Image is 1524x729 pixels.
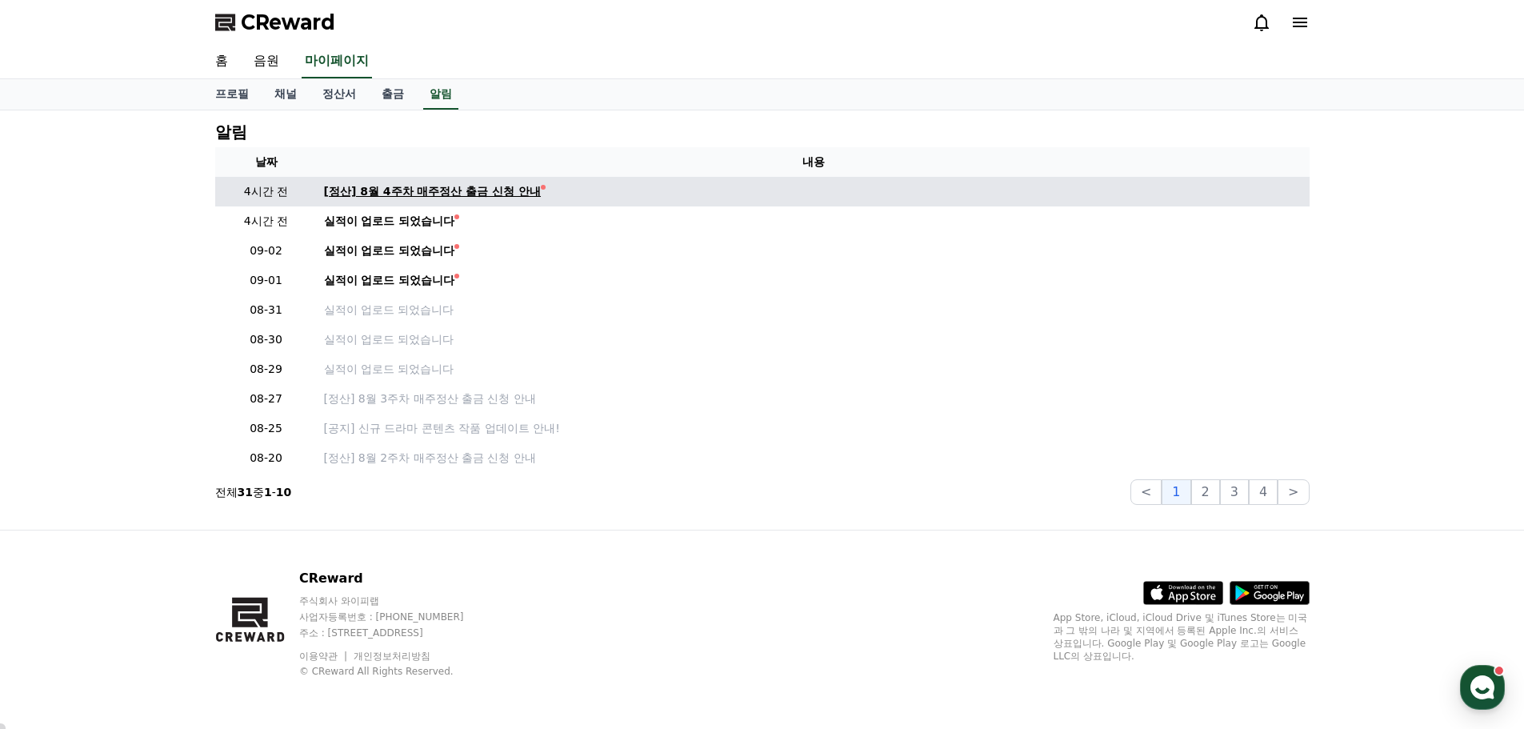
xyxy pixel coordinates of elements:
[241,10,335,35] span: CReward
[324,450,1303,467] a: [정산] 8월 2주차 매주정산 출금 신청 안내
[318,147,1310,177] th: 내용
[206,507,307,547] a: 설정
[324,391,1303,407] a: [정산] 8월 3주차 매주정산 출금 신청 안내
[1162,479,1190,505] button: 1
[50,531,60,544] span: 홈
[146,532,166,545] span: 대화
[1054,611,1310,663] p: App Store, iCloud, iCloud Drive 및 iTunes Store는 미국과 그 밖의 나라 및 지역에서 등록된 Apple Inc.의 서비스 상표입니다. Goo...
[238,486,253,499] strong: 31
[324,331,1303,348] a: 실적이 업로드 되었습니다
[247,531,266,544] span: 설정
[302,45,372,78] a: 마이페이지
[369,79,417,110] a: 출금
[324,420,1303,437] a: [공지] 신규 드라마 콘텐츠 작품 업데이트 안내!
[215,123,247,141] h4: 알림
[222,272,311,289] p: 09-01
[1249,479,1278,505] button: 4
[324,183,1303,200] a: [정산] 8월 4주차 매주정산 출금 신청 안내
[299,665,494,678] p: © CReward All Rights Reserved.
[324,272,1303,289] a: 실적이 업로드 되었습니다
[423,79,458,110] a: 알림
[324,361,1303,378] a: 실적이 업로드 되었습니다
[299,611,494,623] p: 사업자등록번호 : [PHONE_NUMBER]
[222,391,311,407] p: 08-27
[222,331,311,348] p: 08-30
[324,242,1303,259] a: 실적이 업로드 되었습니다
[299,569,494,588] p: CReward
[215,10,335,35] a: CReward
[202,45,241,78] a: 홈
[299,595,494,607] p: 주식회사 와이피랩
[222,183,311,200] p: 4시간 전
[1220,479,1249,505] button: 3
[264,486,272,499] strong: 1
[222,450,311,467] p: 08-20
[106,507,206,547] a: 대화
[262,79,310,110] a: 채널
[1130,479,1162,505] button: <
[241,45,292,78] a: 음원
[310,79,369,110] a: 정산서
[1191,479,1220,505] button: 2
[324,213,1303,230] a: 실적이 업로드 되었습니다
[1278,479,1309,505] button: >
[215,147,318,177] th: 날짜
[299,627,494,639] p: 주소 : [STREET_ADDRESS]
[354,651,430,662] a: 개인정보처리방침
[299,651,350,662] a: 이용약관
[222,420,311,437] p: 08-25
[324,213,455,230] div: 실적이 업로드 되었습니다
[215,484,292,500] p: 전체 중 -
[222,302,311,318] p: 08-31
[202,79,262,110] a: 프로필
[324,272,455,289] div: 실적이 업로드 되었습니다
[324,183,542,200] div: [정산] 8월 4주차 매주정산 출금 신청 안내
[5,507,106,547] a: 홈
[222,213,311,230] p: 4시간 전
[276,486,291,499] strong: 10
[222,242,311,259] p: 09-02
[324,242,455,259] div: 실적이 업로드 되었습니다
[222,361,311,378] p: 08-29
[324,302,1303,318] a: 실적이 업로드 되었습니다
